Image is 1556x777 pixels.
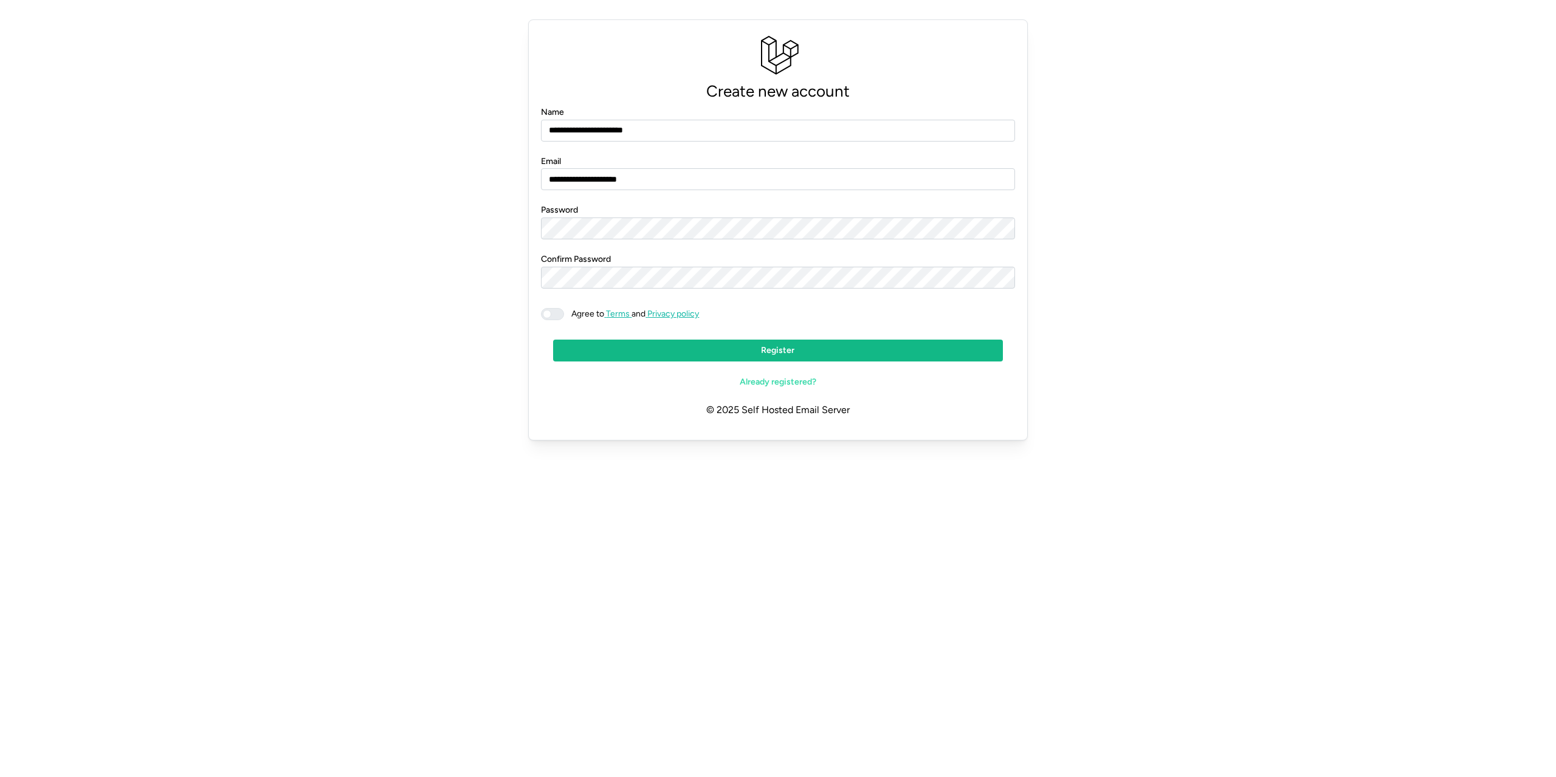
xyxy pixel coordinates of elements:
label: Email [541,155,561,168]
p: Create new account [541,78,1014,104]
p: © 2025 Self Hosted Email Server [541,393,1014,428]
span: Register [761,340,794,361]
label: Name [541,106,564,119]
a: Terms [604,309,632,319]
span: Agree to [571,309,604,319]
label: Password [541,204,578,217]
a: Already registered? [553,371,1002,393]
label: Confirm Password [541,253,611,266]
button: Register [553,340,1002,361]
span: Already registered? [740,372,816,392]
a: Privacy policy [645,309,699,319]
span: and [564,308,699,320]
